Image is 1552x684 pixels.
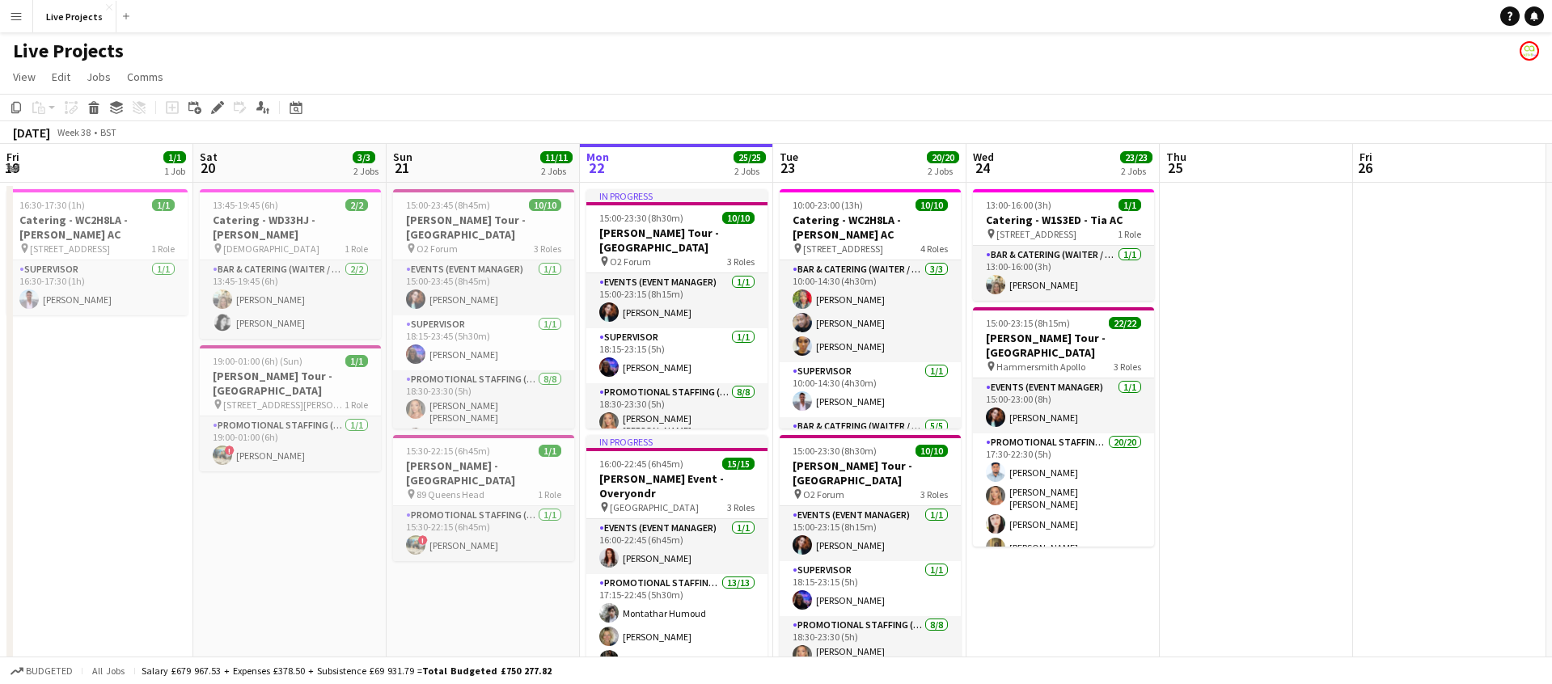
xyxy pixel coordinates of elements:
[973,189,1154,301] app-job-card: 13:00-16:00 (3h)1/1Catering - W1S3ED - Tia AC [STREET_ADDRESS]1 RoleBar & Catering (Waiter / wait...
[780,561,961,616] app-card-role: Supervisor1/118:15-23:15 (5h)[PERSON_NAME]
[13,125,50,141] div: [DATE]
[393,370,574,599] app-card-role: Promotional Staffing (Exhibition Host)8/818:30-23:30 (5h)[PERSON_NAME] [PERSON_NAME]
[734,165,765,177] div: 2 Jobs
[928,165,958,177] div: 2 Jobs
[6,189,188,315] app-job-card: 16:30-17:30 (1h)1/1Catering - WC2H8LA - [PERSON_NAME] AC [STREET_ADDRESS]1 RoleSupervisor1/116:30...
[610,501,699,513] span: [GEOGRAPHIC_DATA]
[996,228,1076,240] span: [STREET_ADDRESS]
[6,260,188,315] app-card-role: Supervisor1/116:30-17:30 (1h)[PERSON_NAME]
[780,458,961,488] h3: [PERSON_NAME] Tour - [GEOGRAPHIC_DATA]
[777,158,798,177] span: 23
[1166,150,1186,164] span: Thu
[534,243,561,255] span: 3 Roles
[406,445,490,457] span: 15:30-22:15 (6h45m)
[151,243,175,255] span: 1 Role
[213,199,278,211] span: 13:45-19:45 (6h)
[599,212,683,224] span: 15:00-23:30 (8h30m)
[418,535,428,545] span: !
[393,213,574,242] h3: [PERSON_NAME] Tour - [GEOGRAPHIC_DATA]
[586,383,768,612] app-card-role: Promotional Staffing (Exhibition Host)8/818:30-23:30 (5h)[PERSON_NAME] [PERSON_NAME]
[33,1,116,32] button: Live Projects
[586,189,768,429] div: In progress15:00-23:30 (8h30m)10/10[PERSON_NAME] Tour - [GEOGRAPHIC_DATA] O2 Forum3 RolesEvents (...
[406,199,490,211] span: 15:00-23:45 (8h45m)
[986,199,1051,211] span: 13:00-16:00 (3h)
[13,70,36,84] span: View
[13,39,124,63] h1: Live Projects
[353,165,378,177] div: 2 Jobs
[52,70,70,84] span: Edit
[599,458,683,470] span: 16:00-22:45 (6h45m)
[529,199,561,211] span: 10/10
[1119,199,1141,211] span: 1/1
[971,158,994,177] span: 24
[586,273,768,328] app-card-role: Events (Event Manager)1/115:00-23:15 (8h15m)[PERSON_NAME]
[45,66,77,87] a: Edit
[200,189,381,339] app-job-card: 13:45-19:45 (6h)2/2Catering - WD33HJ - [PERSON_NAME] [DEMOGRAPHIC_DATA]1 RoleBar & Catering (Wait...
[586,435,768,448] div: In progress
[213,355,302,367] span: 19:00-01:00 (6h) (Sun)
[353,151,375,163] span: 3/3
[780,260,961,362] app-card-role: Bar & Catering (Waiter / waitress)3/310:00-14:30 (4h30m)[PERSON_NAME][PERSON_NAME][PERSON_NAME]
[727,501,755,513] span: 3 Roles
[100,126,116,138] div: BST
[80,66,117,87] a: Jobs
[973,307,1154,547] app-job-card: 15:00-23:15 (8h15m)22/22[PERSON_NAME] Tour - [GEOGRAPHIC_DATA] Hammersmith Apollo3 RolesEvents (E...
[586,435,768,674] app-job-card: In progress16:00-22:45 (6h45m)15/15[PERSON_NAME] Event - Overyondr [GEOGRAPHIC_DATA]3 RolesEvents...
[780,189,961,429] app-job-card: 10:00-23:00 (13h)10/10Catering - WC2H8LA - [PERSON_NAME] AC [STREET_ADDRESS]4 RolesBar & Catering...
[391,158,412,177] span: 21
[121,66,170,87] a: Comms
[1118,228,1141,240] span: 1 Role
[19,199,85,211] span: 16:30-17:30 (1h)
[722,212,755,224] span: 10/10
[6,66,42,87] a: View
[986,317,1070,329] span: 15:00-23:15 (8h15m)
[803,243,883,255] span: [STREET_ADDRESS]
[584,158,609,177] span: 22
[345,243,368,255] span: 1 Role
[1114,361,1141,373] span: 3 Roles
[780,362,961,417] app-card-role: Supervisor1/110:00-14:30 (4h30m)[PERSON_NAME]
[780,506,961,561] app-card-role: Events (Event Manager)1/115:00-23:15 (8h15m)[PERSON_NAME]
[87,70,111,84] span: Jobs
[200,150,218,164] span: Sat
[973,331,1154,360] h3: [PERSON_NAME] Tour - [GEOGRAPHIC_DATA]
[200,369,381,398] h3: [PERSON_NAME] Tour - [GEOGRAPHIC_DATA]
[197,158,218,177] span: 20
[6,150,19,164] span: Fri
[393,435,574,561] app-job-card: 15:30-22:15 (6h45m)1/1[PERSON_NAME] - [GEOGRAPHIC_DATA] 89 Queens Head1 RolePromotional Staffing ...
[734,151,766,163] span: 25/25
[393,150,412,164] span: Sun
[1120,151,1152,163] span: 23/23
[780,213,961,242] h3: Catering - WC2H8LA - [PERSON_NAME] AC
[6,213,188,242] h3: Catering - WC2H8LA - [PERSON_NAME] AC
[973,213,1154,227] h3: Catering - W1S3ED - Tia AC
[920,488,948,500] span: 3 Roles
[345,355,368,367] span: 1/1
[803,488,844,500] span: O2 Forum
[540,151,573,163] span: 11/11
[417,243,458,255] span: O2 Forum
[200,416,381,471] app-card-role: Promotional Staffing (Exhibition Host)1/119:00-01:00 (6h)![PERSON_NAME]
[793,445,877,457] span: 15:00-23:30 (8h30m)
[200,260,381,339] app-card-role: Bar & Catering (Waiter / waitress)2/213:45-19:45 (6h)[PERSON_NAME][PERSON_NAME]
[916,199,948,211] span: 10/10
[142,665,552,677] div: Salary £679 967.53 + Expenses £378.50 + Subsistence £69 931.79 =
[223,399,345,411] span: [STREET_ADDRESS][PERSON_NAME]
[393,189,574,429] div: 15:00-23:45 (8h45m)10/10[PERSON_NAME] Tour - [GEOGRAPHIC_DATA] O2 Forum3 RolesEvents (Event Manag...
[164,165,185,177] div: 1 Job
[345,199,368,211] span: 2/2
[200,345,381,471] app-job-card: 19:00-01:00 (6h) (Sun)1/1[PERSON_NAME] Tour - [GEOGRAPHIC_DATA] [STREET_ADDRESS][PERSON_NAME]1 Ro...
[223,243,319,255] span: [DEMOGRAPHIC_DATA]
[916,445,948,457] span: 10/10
[780,150,798,164] span: Tue
[920,243,948,255] span: 4 Roles
[996,361,1085,373] span: Hammersmith Apollo
[727,255,755,268] span: 3 Roles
